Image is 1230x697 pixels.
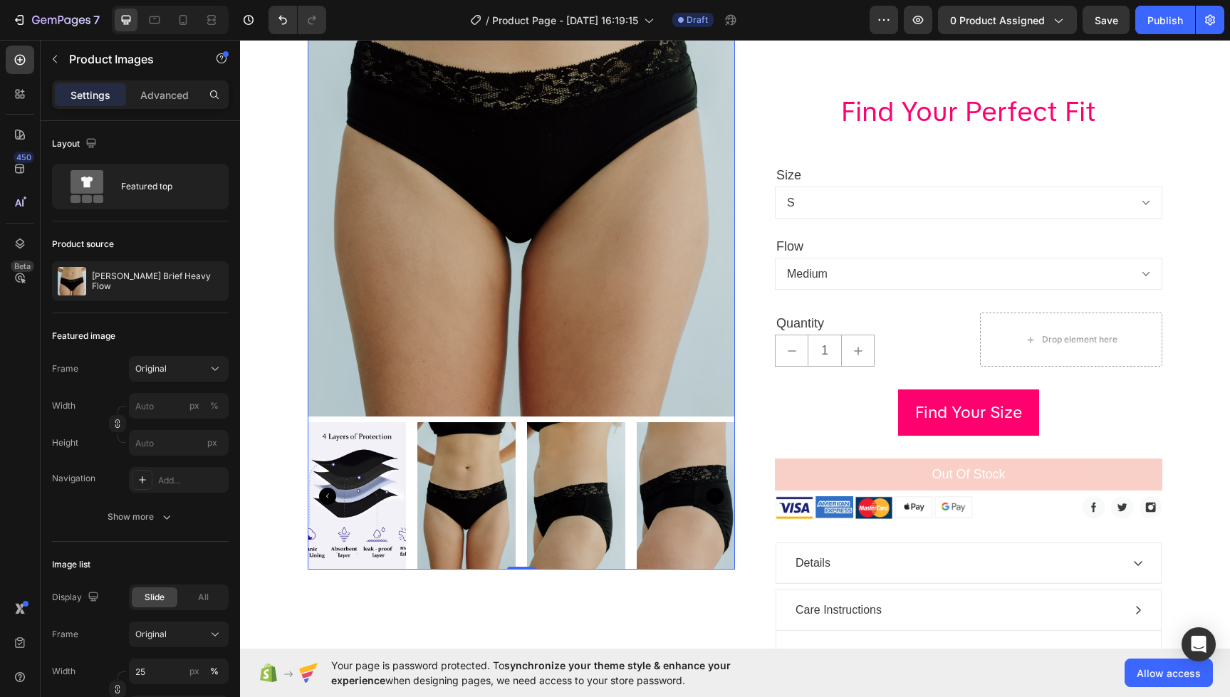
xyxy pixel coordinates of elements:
[486,13,489,28] span: /
[556,515,590,532] p: Details
[843,456,865,479] img: Alt Image
[52,399,75,412] label: Width
[210,665,219,678] div: %
[52,362,78,375] label: Frame
[655,456,693,478] img: Alt Image
[1083,6,1130,34] button: Save
[492,13,638,28] span: Product Page - [DATE] 16:19:15
[71,88,110,103] p: Settings
[129,356,229,382] button: Original
[52,135,100,154] div: Layout
[553,560,644,581] div: Rich Text Editor. Editing area: main
[938,6,1077,34] button: 0 product assigned
[536,295,568,326] button: decrement
[575,456,613,478] img: Alt Image
[145,591,165,604] span: Slide
[6,6,106,34] button: 7
[135,628,167,641] span: Original
[658,350,799,396] button: <p>Find Your Size</p>
[206,663,223,680] button: px
[52,665,75,678] label: Width
[93,11,100,28] p: 7
[802,294,877,305] div: Drop element here
[129,659,229,684] input: px%
[189,399,199,412] div: px
[1147,13,1183,28] div: Publish
[52,436,78,449] label: Height
[535,273,717,295] div: Quantity
[950,13,1045,28] span: 0 product assigned
[556,562,642,579] p: Care Instructions
[535,196,565,218] legend: Flow
[615,456,653,479] img: Alt Image
[52,628,78,641] label: Frame
[568,295,602,326] input: quantity
[900,456,922,479] img: Alt Image
[467,448,484,465] button: Carousel Next Arrow
[269,6,326,34] div: Undo/Redo
[206,397,223,414] button: px
[108,510,174,524] div: Show more
[198,591,209,604] span: All
[52,558,90,571] div: Image list
[189,665,199,678] div: px
[140,88,189,103] p: Advanced
[121,170,208,203] div: Featured top
[1135,6,1195,34] button: Publish
[158,474,225,487] div: Add...
[186,397,203,414] button: %
[1182,627,1216,661] div: Open Intercom Messenger
[1095,14,1118,26] span: Save
[58,267,86,295] img: product feature img
[135,362,167,375] span: Original
[210,399,219,412] div: %
[52,472,95,485] div: Navigation
[553,608,904,628] div: Rich Text Editor. Editing area: main
[129,430,229,456] input: px
[52,588,102,607] div: Display
[240,40,1230,649] iframe: Design area
[553,513,593,534] div: Rich Text Editor. Editing area: main
[14,152,34,163] div: 450
[675,358,782,387] div: Rich Text Editor. Editing area: main
[1137,666,1201,681] span: Allow access
[535,456,573,479] img: Alt Image
[675,358,782,387] p: Find Your Size
[52,504,229,530] button: Show more
[687,14,708,26] span: Draft
[129,622,229,647] button: Original
[871,456,894,479] img: Alt Image
[692,425,765,444] div: Out of stock
[535,419,922,451] button: Out of stock
[331,658,786,688] span: Your page is password protected. To when designing pages, we need access to your store password.
[602,295,634,326] button: increment
[92,271,223,291] p: [PERSON_NAME] Brief Heavy Flow
[69,51,190,68] p: Product Images
[11,261,34,272] div: Beta
[52,238,114,251] div: Product source
[694,456,733,478] img: Alt Image
[535,125,563,147] legend: Size
[546,53,911,90] h2: Find Your Perfect Fit
[1125,659,1213,687] button: Allow access
[331,659,731,686] span: synchronize your theme style & enhance your experience
[186,663,203,680] button: %
[52,330,115,342] div: Featured image
[207,437,217,448] span: px
[129,393,229,419] input: px%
